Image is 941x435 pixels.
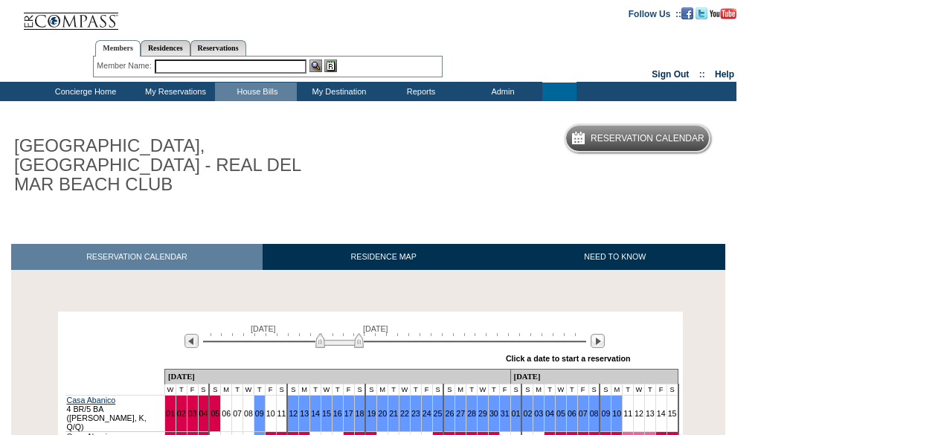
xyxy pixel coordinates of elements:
[655,384,667,395] td: F
[67,396,116,405] a: Casa Abanico
[577,384,588,395] td: F
[190,40,246,56] a: Reservations
[379,83,460,101] td: Reports
[523,409,532,418] a: 02
[199,409,208,418] a: 04
[95,40,141,57] a: Members
[556,409,565,418] a: 05
[232,395,243,431] td: 07
[681,7,693,19] img: Become our fan on Facebook
[11,244,263,270] a: RESERVATION CALENDAR
[164,384,176,395] td: W
[324,59,337,72] img: Reservations
[35,83,133,101] td: Concierge Home
[652,69,689,80] a: Sign Out
[263,244,505,270] a: RESIDENCE MAP
[377,384,388,395] td: M
[388,384,399,395] td: T
[378,409,387,418] a: 20
[297,83,379,101] td: My Destination
[423,409,431,418] a: 24
[504,244,725,270] a: NEED TO KNOW
[399,384,411,395] td: W
[478,384,489,395] td: W
[198,384,209,395] td: S
[699,69,705,80] span: ::
[166,409,175,418] a: 01
[466,384,478,395] td: T
[410,384,421,395] td: T
[310,384,321,395] td: T
[251,324,276,333] span: [DATE]
[445,409,454,418] a: 26
[311,409,320,418] a: 14
[510,369,678,384] td: [DATE]
[332,384,343,395] td: T
[97,59,154,72] div: Member Name:
[568,409,577,418] a: 06
[276,395,287,431] td: 11
[434,409,443,418] a: 25
[11,133,344,198] h1: [GEOGRAPHIC_DATA], [GEOGRAPHIC_DATA] - REAL DEL MAR BEACH CLUB
[215,83,297,101] td: House Bills
[164,369,510,384] td: [DATE]
[184,334,199,348] img: Previous
[623,384,634,395] td: T
[400,409,409,418] a: 22
[232,384,243,395] td: T
[389,409,398,418] a: 21
[667,384,678,395] td: S
[455,384,466,395] td: M
[710,8,736,17] a: Subscribe to our YouTube Channel
[601,409,610,418] a: 09
[696,7,707,19] img: Follow us on Twitter
[276,384,287,395] td: S
[176,384,187,395] td: T
[591,134,704,144] h5: Reservation Calendar
[467,409,476,418] a: 28
[579,409,588,418] a: 07
[443,384,455,395] td: S
[655,395,667,431] td: 14
[188,409,197,418] a: 03
[221,395,232,431] td: 06
[333,409,342,418] a: 16
[177,409,186,418] a: 02
[590,409,599,418] a: 08
[321,384,333,395] td: W
[634,384,645,395] td: W
[634,395,645,431] td: 12
[265,395,276,431] td: 10
[545,409,554,418] a: 04
[255,409,264,418] a: 09
[133,83,215,101] td: My Reservations
[432,384,443,395] td: S
[506,354,631,363] div: Click a date to start a reservation
[715,69,734,80] a: Help
[356,409,364,418] a: 18
[354,384,365,395] td: S
[667,395,678,431] td: 15
[512,409,521,418] a: 01
[488,384,499,395] td: T
[681,8,693,17] a: Become our fan on Facebook
[65,395,165,431] td: 4 BR/5 BA ([PERSON_NAME], K, Q/Q)
[365,384,376,395] td: S
[629,7,681,19] td: Follow Us ::
[545,384,556,395] td: T
[644,384,655,395] td: T
[499,384,510,395] td: F
[611,384,623,395] td: M
[456,409,465,418] a: 27
[623,395,634,431] td: 11
[501,409,510,418] a: 31
[588,384,600,395] td: S
[600,384,611,395] td: S
[287,384,298,395] td: S
[300,409,309,418] a: 13
[460,83,542,101] td: Admin
[566,384,577,395] td: T
[243,384,254,395] td: W
[289,409,298,418] a: 12
[343,384,354,395] td: F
